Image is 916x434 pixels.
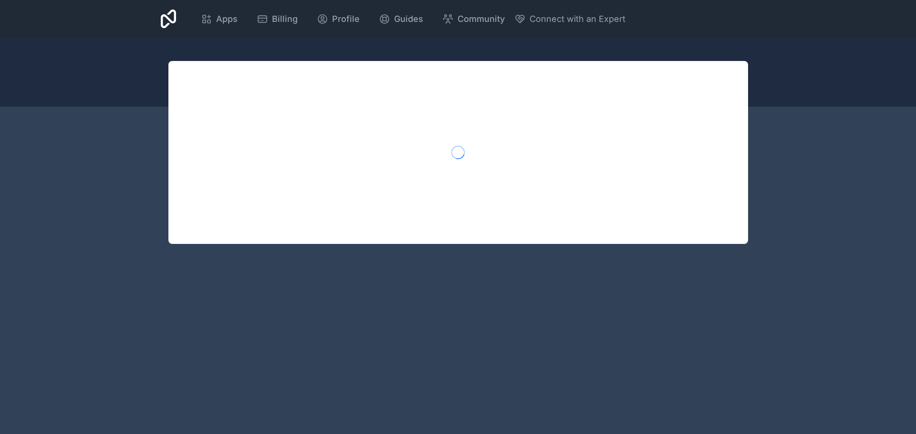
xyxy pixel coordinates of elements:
span: Connect with an Expert [530,12,625,26]
span: Community [458,12,505,26]
span: Guides [394,12,423,26]
span: Profile [332,12,360,26]
a: Apps [193,9,245,30]
span: Apps [216,12,238,26]
a: Billing [249,9,305,30]
button: Connect with an Expert [514,12,625,26]
a: Profile [309,9,367,30]
a: Community [435,9,512,30]
a: Guides [371,9,431,30]
span: Billing [272,12,298,26]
